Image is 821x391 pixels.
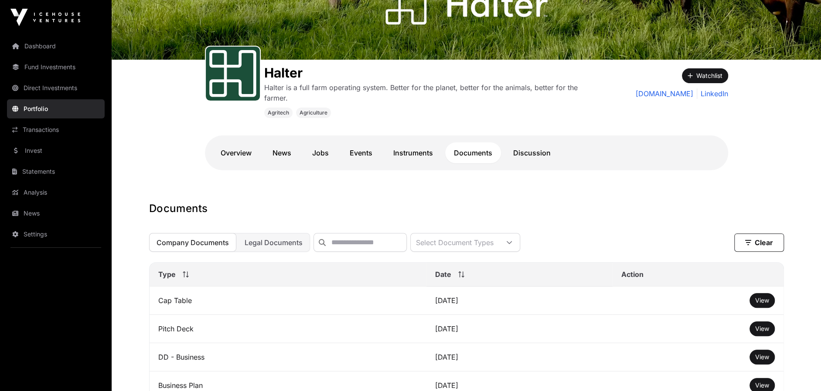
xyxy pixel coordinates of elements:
td: [DATE] [426,343,613,371]
a: Invest [7,141,105,160]
p: Halter is a full farm operating system. Better for the planet, better for the animals, better for... [264,82,597,103]
td: Cap Table [150,287,426,315]
button: Clear [734,233,784,252]
a: View [755,353,769,361]
a: Dashboard [7,37,105,56]
td: DD - Business [150,343,426,371]
span: Agritech [268,109,289,116]
a: LinkedIn [697,88,728,99]
a: View [755,381,769,390]
span: Legal Documents [245,238,303,247]
span: Date [435,269,451,280]
a: Instruments [385,142,442,163]
a: View [755,296,769,305]
td: Pitch Deck [150,315,426,343]
span: Agriculture [300,109,327,116]
a: Fund Investments [7,57,105,77]
span: View [755,381,769,389]
h1: Halter [264,65,597,81]
a: Transactions [7,120,105,139]
span: Type [158,269,176,280]
a: Overview [212,142,260,163]
td: [DATE] [426,287,613,315]
button: Legal Documents [237,233,310,252]
iframe: Chat Widget [777,349,821,391]
a: Direct Investments [7,78,105,98]
div: Select Document Types [411,233,499,251]
button: Watchlist [682,68,728,83]
a: Events [341,142,381,163]
a: View [755,324,769,333]
span: Company Documents [157,238,229,247]
button: View [749,293,775,308]
span: Action [621,269,644,280]
a: [DOMAIN_NAME] [636,88,693,99]
button: View [749,350,775,364]
td: [DATE] [426,315,613,343]
a: Settings [7,225,105,244]
a: Statements [7,162,105,181]
span: View [755,297,769,304]
button: View [749,321,775,336]
a: Documents [445,142,501,163]
h1: Documents [149,202,784,216]
nav: Tabs [212,142,721,163]
span: View [755,353,769,361]
a: Portfolio [7,99,105,118]
a: Discussion [504,142,559,163]
a: Jobs [303,142,337,163]
a: Analysis [7,183,105,202]
img: Icehouse Ventures Logo [10,9,80,26]
a: News [7,204,105,223]
a: News [264,142,300,163]
img: Halter-Favicon.svg [209,50,256,97]
button: Company Documents [149,233,236,252]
